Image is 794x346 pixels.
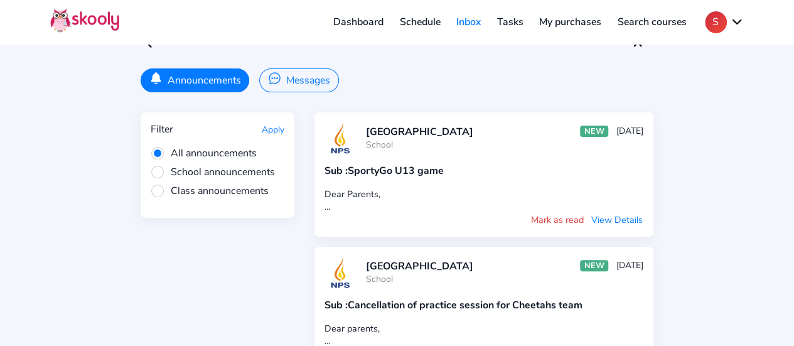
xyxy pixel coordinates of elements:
[325,122,356,154] img: 20170717074618169820408676579146e5rDExiun0FCoEly0V.png
[609,12,695,32] a: Search courses
[530,213,584,227] button: Mark as read
[268,72,281,85] ion-icon: chatbubble ellipses outline
[325,298,348,312] span: Sub :
[325,12,392,32] a: Dashboard
[151,122,173,136] div: Filter
[325,164,643,178] div: SportyGo U13 game
[630,35,645,50] ion-icon: close
[259,68,338,92] button: Messages
[366,139,473,151] div: School
[531,12,609,32] a: My purchases
[149,72,163,85] ion-icon: notifications
[141,68,249,92] button: Announcements
[262,124,284,136] button: Apply
[325,257,356,288] img: 20170717074618169820408676579146e5rDExiun0FCoEly0V.png
[705,11,744,33] button: Schevron down outline
[144,35,159,50] ion-icon: arrow back outline
[151,165,275,179] span: School announcements
[325,298,643,312] div: Cancellation of practice session for Cheetahs team
[366,125,473,139] div: [GEOGRAPHIC_DATA]
[325,164,348,178] span: Sub :
[366,259,473,273] div: [GEOGRAPHIC_DATA]
[325,188,643,213] div: Dear Parents, Kindly ignore the previous skooly message regarding the SportyGo U13 game sent to a...
[616,259,643,271] div: [DATE]
[489,12,532,32] a: Tasks
[591,213,643,227] button: View Details
[392,12,449,32] a: Schedule
[151,146,257,160] span: All announcements
[448,12,489,32] a: Inbox
[580,126,608,137] div: NEW
[616,125,643,137] div: [DATE]
[50,8,119,33] img: Skooly
[151,184,269,198] span: Class announcements
[366,273,473,285] div: School
[580,260,608,271] div: NEW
